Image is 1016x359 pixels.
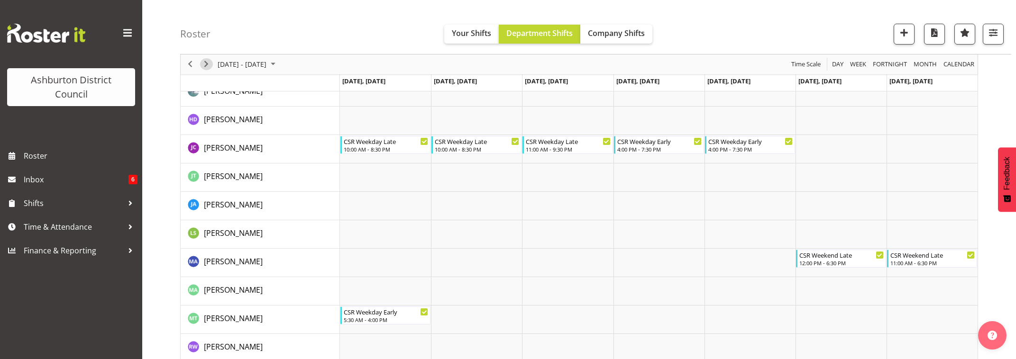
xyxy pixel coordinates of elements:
[796,250,886,268] div: Megan Allott"s event - CSR Weekend Late Begin From Saturday, October 4, 2025 at 12:00:00 PM GMT+1...
[204,285,263,295] span: [PERSON_NAME]
[889,77,933,85] span: [DATE], [DATE]
[204,313,263,324] a: [PERSON_NAME]
[998,147,1016,212] button: Feedback - Show survey
[954,24,975,45] button: Highlight an important date within the roster.
[181,78,340,107] td: Harrison Doak resource
[217,59,267,71] span: [DATE] - [DATE]
[452,28,491,38] span: Your Shifts
[7,24,85,43] img: Rosterit website logo
[204,227,263,239] a: [PERSON_NAME]
[431,136,522,154] div: Jill Cullimore"s event - CSR Weekday Late Begin From Tuesday, September 30, 2025 at 10:00:00 AM G...
[204,143,263,153] span: [PERSON_NAME]
[912,59,939,71] button: Timeline Month
[204,142,263,153] a: [PERSON_NAME]
[204,114,263,125] a: [PERSON_NAME]
[204,199,263,210] span: [PERSON_NAME]
[799,259,884,267] div: 12:00 PM - 6:30 PM
[435,136,519,146] div: CSR Weekday Late
[588,28,645,38] span: Company Shifts
[506,28,573,38] span: Department Shifts
[344,136,428,146] div: CSR Weekday Late
[204,228,263,238] span: [PERSON_NAME]
[128,175,137,184] span: 6
[707,77,751,85] span: [DATE], [DATE]
[708,136,793,146] div: CSR Weekday Early
[849,59,867,71] span: Week
[434,77,477,85] span: [DATE], [DATE]
[887,250,977,268] div: Megan Allott"s event - CSR Weekend Late Begin From Sunday, October 5, 2025 at 11:00:00 AM GMT+13:...
[435,145,519,153] div: 10:00 AM - 8:30 PM
[340,306,430,324] div: Moira Tarry"s event - CSR Weekday Early Begin From Monday, September 29, 2025 at 5:30:00 AM GMT+1...
[24,243,123,258] span: Finance & Reporting
[526,136,610,146] div: CSR Weekday Late
[204,256,263,267] a: [PERSON_NAME]
[924,24,945,45] button: Download a PDF of the roster according to the set date range.
[181,107,340,135] td: Hayley Dickson resource
[204,341,263,352] span: [PERSON_NAME]
[204,171,263,182] a: [PERSON_NAME]
[204,199,263,210] a: [PERSON_NAME]
[890,250,975,260] div: CSR Weekend Late
[988,331,997,340] img: help-xxl-2.png
[872,59,908,71] span: Fortnight
[831,59,844,71] span: Day
[799,250,884,260] div: CSR Weekend Late
[214,54,281,74] div: Sep 29 - Oct 05, 2025
[181,305,340,334] td: Moira Tarry resource
[344,307,428,316] div: CSR Weekday Early
[204,341,263,352] a: [PERSON_NAME]
[181,192,340,220] td: Julia Allen resource
[17,73,126,101] div: Ashburton District Council
[181,220,340,249] td: Liam Stewart resource
[184,59,197,71] button: Previous
[340,136,430,154] div: Jill Cullimore"s event - CSR Weekday Late Begin From Monday, September 29, 2025 at 10:00:00 AM GM...
[204,284,263,296] a: [PERSON_NAME]
[871,59,909,71] button: Fortnight
[344,316,428,323] div: 5:30 AM - 4:00 PM
[344,145,428,153] div: 10:00 AM - 8:30 PM
[526,145,610,153] div: 11:00 AM - 9:30 PM
[580,25,652,44] button: Company Shifts
[705,136,795,154] div: Jill Cullimore"s event - CSR Weekday Early Begin From Friday, October 3, 2025 at 4:00:00 PM GMT+1...
[24,149,137,163] span: Roster
[181,249,340,277] td: Megan Allott resource
[181,135,340,163] td: Jill Cullimore resource
[942,59,976,71] button: Month
[180,28,211,39] h4: Roster
[24,220,123,234] span: Time & Attendance
[798,77,842,85] span: [DATE], [DATE]
[708,145,793,153] div: 4:00 PM - 7:30 PM
[216,59,280,71] button: October 2025
[831,59,845,71] button: Timeline Day
[182,54,198,74] div: previous period
[617,145,702,153] div: 4:00 PM - 7:30 PM
[790,59,822,71] span: Time Scale
[24,196,123,210] span: Shifts
[522,136,613,154] div: Jill Cullimore"s event - CSR Weekday Late Begin From Wednesday, October 1, 2025 at 11:00:00 AM GM...
[499,25,580,44] button: Department Shifts
[204,86,263,96] span: [PERSON_NAME]
[983,24,1004,45] button: Filter Shifts
[444,25,499,44] button: Your Shifts
[198,54,214,74] div: next period
[894,24,915,45] button: Add a new shift
[790,59,823,71] button: Time Scale
[24,172,128,187] span: Inbox
[525,77,568,85] span: [DATE], [DATE]
[890,259,975,267] div: 11:00 AM - 6:30 PM
[616,77,659,85] span: [DATE], [DATE]
[617,136,702,146] div: CSR Weekday Early
[913,59,938,71] span: Month
[1003,157,1011,190] span: Feedback
[614,136,704,154] div: Jill Cullimore"s event - CSR Weekday Early Begin From Thursday, October 2, 2025 at 4:00:00 PM GMT...
[200,59,213,71] button: Next
[849,59,868,71] button: Timeline Week
[181,277,340,305] td: Meghan Anderson resource
[342,77,385,85] span: [DATE], [DATE]
[943,59,975,71] span: calendar
[181,163,340,192] td: John Tarry resource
